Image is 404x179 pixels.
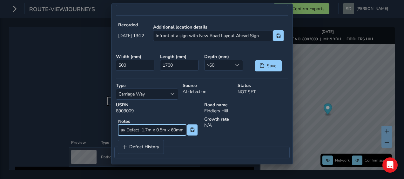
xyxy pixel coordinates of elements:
[202,100,290,116] div: Fiddlers Hill
[114,100,202,116] div: 8903009
[382,157,398,173] div: Open Intercom Messenger
[204,54,244,60] strong: Depth ( mm )
[129,145,159,149] span: Defect History
[204,116,288,122] strong: Growth rate
[153,24,284,30] strong: Additional location details
[116,89,167,99] span: Carriage Way
[266,63,277,69] span: Save
[255,60,282,71] button: Save
[116,102,200,108] strong: USRN
[118,33,144,39] span: [DATE] 13:22
[183,83,233,89] strong: Source
[204,102,288,108] strong: Road name
[167,89,178,99] div: Select a type
[118,140,164,154] a: Defect History
[205,60,232,70] span: >60
[118,22,144,28] strong: Recorded
[238,89,288,95] p: NOT SET
[160,54,200,60] strong: Length ( mm )
[202,114,290,140] div: N/A
[118,118,198,124] strong: Notes
[116,83,178,89] strong: Type
[238,83,288,89] strong: Status
[116,54,156,60] strong: Width ( mm )
[180,80,235,102] div: AI detection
